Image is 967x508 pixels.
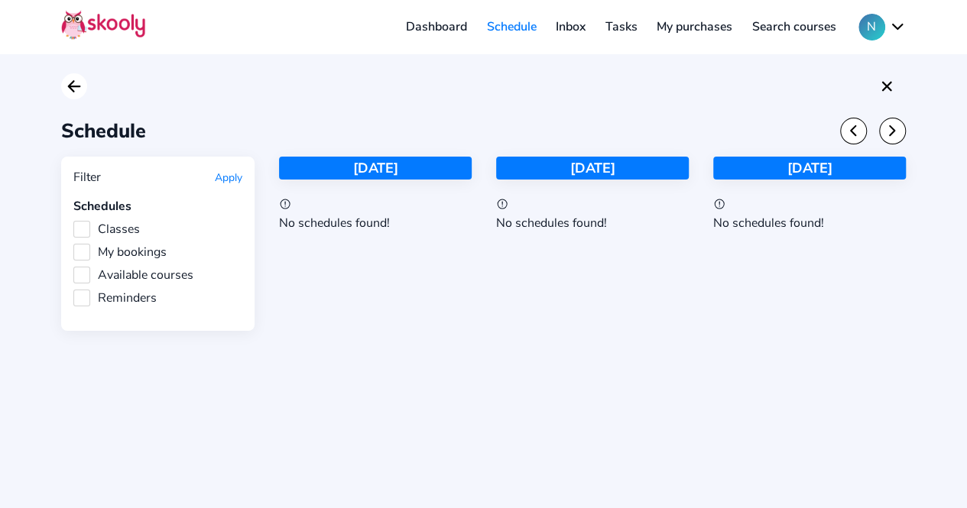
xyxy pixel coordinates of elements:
[713,157,906,180] div: [DATE]
[396,15,477,39] a: Dashboard
[73,169,101,186] div: Filter
[647,15,742,39] a: My purchases
[279,215,472,231] div: No schedules found!
[858,14,906,40] button: Nchevron down outline
[742,15,846,39] a: Search courses
[874,73,900,99] button: close
[713,198,725,210] ion-icon: alert circle outline
[546,15,595,39] a: Inbox
[496,215,689,231] div: No schedules found!
[595,15,647,39] a: Tasks
[496,198,508,210] ion-icon: alert circle outline
[884,122,900,139] ion-icon: chevron forward outline
[73,244,167,260] label: My bookings
[73,290,157,306] label: Reminders
[279,198,291,210] ion-icon: alert circle outline
[65,77,83,95] ion-icon: arrow back outline
[61,10,145,40] img: Skooly
[879,118,906,144] button: chevron forward outline
[73,221,140,238] label: Classes
[215,170,242,185] button: Apply
[61,73,87,99] button: arrow back outline
[840,118,867,144] button: chevron back outline
[477,15,547,39] a: Schedule
[845,122,862,139] ion-icon: chevron back outline
[878,77,896,95] ion-icon: close
[279,157,472,180] div: [DATE]
[61,118,146,144] span: Schedule
[73,267,193,283] label: Available courses
[496,157,689,180] div: [DATE]
[713,215,906,231] div: No schedules found!
[73,198,242,215] div: Schedules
